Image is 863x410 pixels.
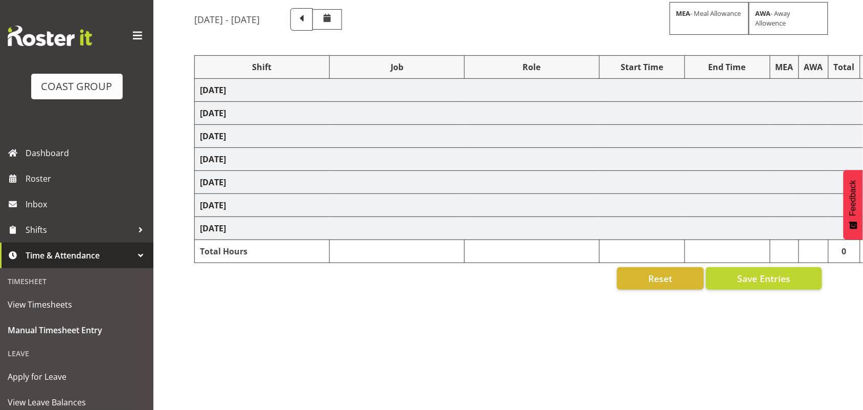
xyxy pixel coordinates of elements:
[776,61,793,73] div: MEA
[690,61,765,73] div: End Time
[8,322,146,338] span: Manual Timesheet Entry
[8,26,92,46] img: Rosterit website logo
[605,61,679,73] div: Start Time
[41,79,112,94] div: COAST GROUP
[26,197,148,212] span: Inbox
[3,364,151,390] a: Apply for Leave
[737,272,790,285] span: Save Entries
[200,61,324,73] div: Shift
[617,267,704,290] button: Reset
[26,222,133,238] span: Shifts
[195,240,330,263] td: Total Hours
[844,170,863,240] button: Feedback - Show survey
[849,180,858,216] span: Feedback
[706,267,822,290] button: Save Entries
[26,145,148,161] span: Dashboard
[676,9,691,18] strong: MEA
[749,2,828,35] div: - Away Allowence
[8,369,146,384] span: Apply for Leave
[3,292,151,317] a: View Timesheets
[470,61,594,73] div: Role
[3,317,151,343] a: Manual Timesheet Entry
[335,61,459,73] div: Job
[3,271,151,292] div: Timesheet
[26,171,148,186] span: Roster
[8,395,146,410] span: View Leave Balances
[670,2,749,35] div: - Meal Allowance
[648,272,672,285] span: Reset
[756,9,771,18] strong: AWA
[834,61,855,73] div: Total
[804,61,823,73] div: AWA
[26,248,133,263] span: Time & Attendance
[3,343,151,364] div: Leave
[8,297,146,312] span: View Timesheets
[194,14,260,25] h5: [DATE] - [DATE]
[828,240,860,263] td: 0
